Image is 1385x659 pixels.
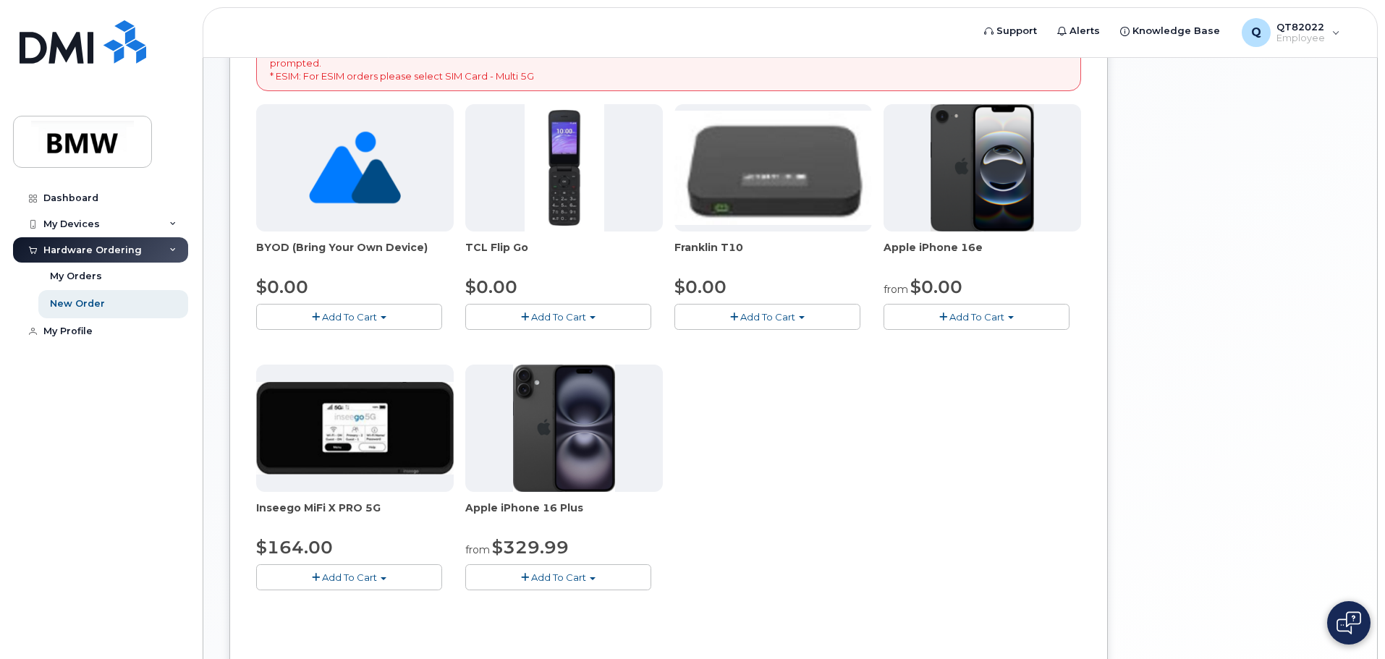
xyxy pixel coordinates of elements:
[674,240,872,269] div: Franklin T10
[256,564,442,590] button: Add To Cart
[256,304,442,329] button: Add To Cart
[256,276,308,297] span: $0.00
[531,311,586,323] span: Add To Cart
[1047,17,1110,46] a: Alerts
[884,283,908,296] small: from
[674,304,860,329] button: Add To Cart
[322,571,377,583] span: Add To Cart
[322,311,377,323] span: Add To Cart
[674,111,872,225] img: t10.jpg
[1251,24,1261,41] span: Q
[1070,24,1100,38] span: Alerts
[910,276,962,297] span: $0.00
[1337,611,1361,634] img: Open chat
[309,104,401,231] img: no_image_found-2caef05468ed5679b831cfe6fc140e25e0c280774317ffc20a367ab7fd17291e.png
[884,240,1081,269] div: Apple iPhone 16e
[465,564,651,590] button: Add To Cart
[465,276,517,297] span: $0.00
[531,571,586,583] span: Add To Cart
[256,240,454,269] div: BYOD (Bring Your Own Device)
[884,304,1070,329] button: Add To Cart
[949,311,1004,323] span: Add To Cart
[256,501,454,530] div: Inseego MiFi X PRO 5G
[1276,33,1325,44] span: Employee
[974,17,1047,46] a: Support
[465,501,663,530] div: Apple iPhone 16 Plus
[1276,21,1325,33] span: QT82022
[513,365,615,492] img: iphone_16_plus.png
[1132,24,1220,38] span: Knowledge Base
[1232,18,1350,47] div: QT82022
[465,240,663,269] div: TCL Flip Go
[465,304,651,329] button: Add To Cart
[1110,17,1230,46] a: Knowledge Base
[674,276,727,297] span: $0.00
[492,537,569,558] span: $329.99
[931,104,1035,231] img: iphone16e.png
[256,382,454,475] img: cut_small_inseego_5G.jpg
[996,24,1037,38] span: Support
[740,311,795,323] span: Add To Cart
[256,537,333,558] span: $164.00
[525,104,604,231] img: TCL_FLIP_MODE.jpg
[465,543,490,556] small: from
